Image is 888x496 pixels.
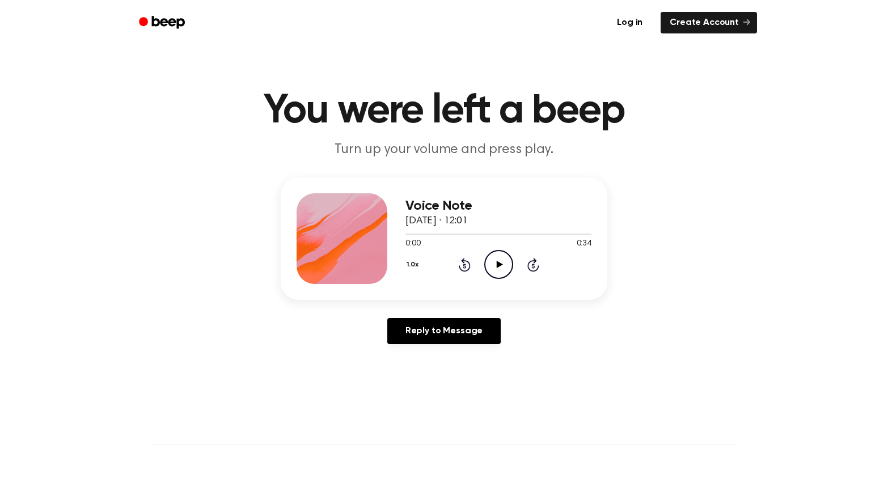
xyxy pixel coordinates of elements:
h1: You were left a beep [154,91,734,132]
span: [DATE] · 12:01 [405,216,468,226]
a: Beep [131,12,195,34]
span: 0:00 [405,238,420,250]
a: Log in [606,10,654,36]
a: Reply to Message [387,318,501,344]
h3: Voice Note [405,198,591,214]
span: 0:34 [577,238,591,250]
a: Create Account [661,12,757,33]
button: 1.0x [405,255,422,274]
p: Turn up your volume and press play. [226,141,662,159]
